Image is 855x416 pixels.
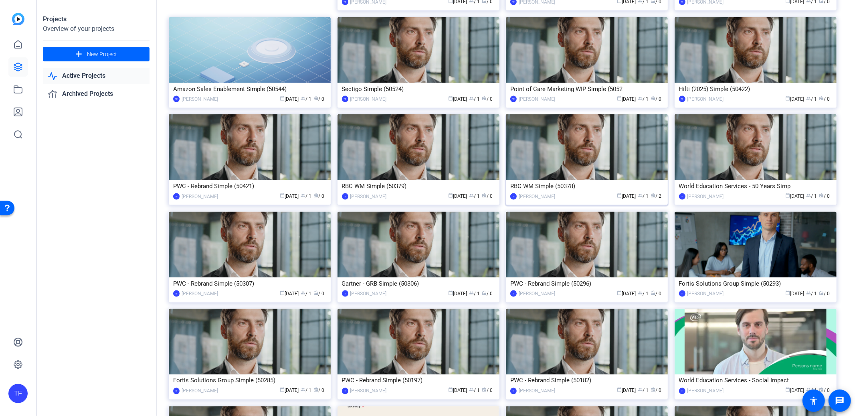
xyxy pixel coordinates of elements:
[519,290,555,298] div: [PERSON_NAME]
[638,388,649,394] span: / 1
[679,83,832,95] div: Hilti (2025) Simple (50422)
[651,388,655,392] span: radio
[469,96,474,101] span: group
[806,290,811,295] span: group
[806,388,811,392] span: group
[786,96,804,102] span: [DATE]
[687,95,724,103] div: [PERSON_NAME]
[819,291,830,296] span: / 0
[819,96,830,102] span: / 0
[786,96,790,101] span: calendar_today
[482,193,493,199] span: / 0
[469,388,474,392] span: group
[679,375,832,387] div: World Education Services - Social Impact
[819,193,830,199] span: / 0
[651,388,661,394] span: / 0
[482,388,493,394] span: / 0
[482,193,487,198] span: radio
[350,95,387,103] div: [PERSON_NAME]
[280,291,299,296] span: [DATE]
[638,193,643,198] span: group
[786,388,804,394] span: [DATE]
[687,290,724,298] div: [PERSON_NAME]
[301,193,305,198] span: group
[313,96,324,102] span: / 0
[173,83,326,95] div: Amazon Sales Enablement Simple (50544)
[519,95,555,103] div: [PERSON_NAME]
[806,291,817,296] span: / 1
[173,96,180,102] div: TF
[87,50,117,59] span: New Project
[449,388,467,394] span: [DATE]
[8,384,28,403] div: TF
[806,193,817,199] span: / 1
[510,375,663,387] div: PWC - Rebrand Simple (50182)
[638,290,643,295] span: group
[350,290,387,298] div: [PERSON_NAME]
[173,193,180,200] div: TF
[510,290,517,297] div: TF
[469,291,480,296] span: / 1
[651,96,655,101] span: radio
[280,193,299,199] span: [DATE]
[786,193,790,198] span: calendar_today
[173,388,180,394] div: TF
[819,193,824,198] span: radio
[301,290,305,295] span: group
[806,388,817,394] span: / 1
[469,193,474,198] span: group
[651,193,661,199] span: / 2
[342,180,495,192] div: RBC WM Simple (50379)
[510,83,663,95] div: Point of Care Marketing WIP Simple (5052
[313,290,318,295] span: radio
[786,388,790,392] span: calendar_today
[43,47,150,61] button: New Project
[313,388,324,394] span: / 0
[651,290,655,295] span: radio
[313,388,318,392] span: radio
[482,96,493,102] span: / 0
[482,96,487,101] span: radio
[819,388,830,394] span: / 0
[280,290,285,295] span: calendar_today
[449,290,453,295] span: calendar_today
[182,387,218,395] div: [PERSON_NAME]
[280,96,299,102] span: [DATE]
[617,290,622,295] span: calendar_today
[43,24,150,34] div: Overview of your projects
[651,96,661,102] span: / 0
[638,96,649,102] span: / 1
[482,290,487,295] span: radio
[617,96,636,102] span: [DATE]
[74,49,84,59] mat-icon: add
[173,375,326,387] div: Fortis Solutions Group Simple (50285)
[182,193,218,201] div: [PERSON_NAME]
[806,96,817,102] span: / 1
[819,388,824,392] span: radio
[679,180,832,192] div: World Education Services - 50 Years Simp
[350,193,387,201] div: [PERSON_NAME]
[342,96,348,102] div: TF
[449,96,467,102] span: [DATE]
[806,193,811,198] span: group
[617,388,622,392] span: calendar_today
[449,193,453,198] span: calendar_today
[835,396,845,406] mat-icon: message
[313,291,324,296] span: / 0
[519,193,555,201] div: [PERSON_NAME]
[510,388,517,394] div: TF
[679,193,685,200] div: TF
[651,193,655,198] span: radio
[43,86,150,102] a: Archived Projects
[449,388,453,392] span: calendar_today
[819,96,824,101] span: radio
[617,96,622,101] span: calendar_today
[43,14,150,24] div: Projects
[182,290,218,298] div: [PERSON_NAME]
[687,193,724,201] div: [PERSON_NAME]
[12,13,24,25] img: blue-gradient.svg
[173,180,326,192] div: PWC - Rebrand Simple (50421)
[301,388,305,392] span: group
[806,96,811,101] span: group
[617,388,636,394] span: [DATE]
